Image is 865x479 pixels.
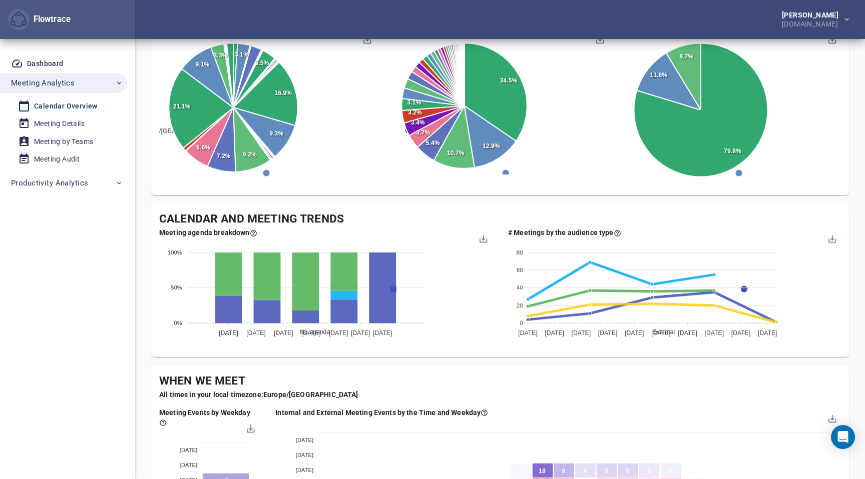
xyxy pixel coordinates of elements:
[731,329,751,336] tspan: [DATE]
[351,329,370,336] tspan: [DATE]
[27,57,64,70] div: Dashboard
[645,328,675,335] span: External
[30,13,71,25] div: Flowtrace
[632,127,682,134] span: getyourguide....
[159,389,833,399] div: All times in your local timezone: Europe/[GEOGRAPHIC_DATA]
[329,329,348,336] tspan: [DATE]
[296,467,313,473] tspan: [DATE]
[508,227,621,237] div: Here you can see how many meetings by the type of audiences. Audience is classed as either intern...
[678,329,697,336] tspan: [DATE]
[518,329,538,336] tspan: [DATE]
[11,176,88,189] span: Productivity Analytics
[292,328,330,335] span: No agenda
[301,329,321,336] tspan: [DATE]
[159,407,251,427] div: Here you can see the meeting load at the given day across the calendars. These are total number o...
[827,233,835,241] div: Menu
[246,423,254,431] div: Menu
[827,413,836,421] div: Menu
[11,76,75,89] span: Meeting Analytics
[517,249,523,255] tspan: 80
[766,8,857,30] button: [PERSON_NAME][DOMAIN_NAME]
[705,329,724,336] tspan: [DATE]
[520,320,523,326] tspan: 0
[479,233,487,241] div: Menu
[758,329,777,336] tspan: [DATE]
[8,9,71,30] div: Flowtrace
[159,211,841,227] div: Calendar and Meeting Trends
[517,267,523,273] tspan: 60
[275,407,488,417] div: Here you can see the meeting load at the given hour across the calendars. Every hour slot is a we...
[168,249,182,255] tspan: 100%
[572,329,591,336] tspan: [DATE]
[517,284,523,290] tspan: 40
[598,329,618,336] tspan: [DATE]
[782,18,842,27] div: [DOMAIN_NAME]
[296,436,313,442] tspan: [DATE]
[180,446,197,452] tspan: [DATE]
[397,127,456,134] span: Workspace Mem...
[34,117,85,130] div: Meeting Details
[517,302,523,308] tspan: 20
[625,329,644,336] tspan: [DATE]
[159,373,841,389] div: When We Meet
[545,329,564,336] tspan: [DATE]
[174,320,182,326] tspan: 0%
[11,11,27,27] img: Flowtrace
[831,425,855,449] div: Open Intercom Messenger
[373,329,392,336] tspan: [DATE]
[8,9,30,30] button: Flowtrace
[159,227,257,237] div: Here's the agenda information from your meetings. No agenda means the description field of the ca...
[782,11,842,18] div: [PERSON_NAME]
[219,329,238,336] tspan: [DATE]
[171,284,182,290] tspan: 50%
[246,329,266,336] tspan: [DATE]
[274,329,293,336] tspan: [DATE]
[34,153,80,165] div: Meeting Audit
[34,100,98,112] div: Calendar Overview
[180,462,197,468] tspan: [DATE]
[296,452,313,458] tspan: [DATE]
[651,329,671,336] tspan: [DATE]
[34,135,93,148] div: Meeting by Teams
